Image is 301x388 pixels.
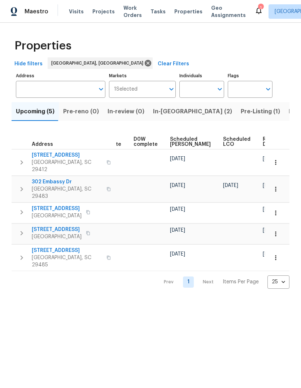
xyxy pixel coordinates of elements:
span: [DATE] [170,183,185,188]
label: Markets [109,74,176,78]
div: 1 [258,4,263,12]
nav: Pagination Navigation [157,275,289,289]
span: 1 Selected [114,86,138,92]
span: [GEOGRAPHIC_DATA] [32,212,82,219]
div: [GEOGRAPHIC_DATA], [GEOGRAPHIC_DATA] [48,57,153,69]
span: In-[GEOGRAPHIC_DATA] (2) [153,106,232,117]
span: [GEOGRAPHIC_DATA], SC 29412 [32,159,102,173]
span: [DATE] [170,207,185,212]
span: Pre-reno (0) [63,106,99,117]
button: Hide filters [12,57,45,71]
span: Clear Filters [158,60,189,69]
span: Projects [92,8,115,15]
span: Maestro [25,8,48,15]
span: Scheduled LCO [223,137,250,147]
span: [DATE] [263,207,278,212]
span: In-review (0) [108,106,144,117]
span: Geo Assignments [211,4,246,19]
span: [DATE] [263,228,278,233]
span: [DATE] [170,228,185,233]
span: [DATE] [263,252,278,257]
a: Goto page 1 [183,276,194,288]
span: Work Orders [123,4,142,19]
span: [GEOGRAPHIC_DATA], [GEOGRAPHIC_DATA] [51,60,146,67]
span: [GEOGRAPHIC_DATA], SC 29485 [32,254,102,269]
span: Properties [174,8,202,15]
span: Visits [69,8,84,15]
p: Items Per Page [223,278,259,285]
span: [DATE] [170,156,185,161]
span: Hide filters [14,60,43,69]
span: [DATE] [223,183,238,188]
span: [DATE] [263,156,278,161]
span: Upcoming (5) [16,106,54,117]
div: 25 [267,273,289,291]
span: [STREET_ADDRESS] [32,205,82,212]
button: Open [215,84,225,94]
span: [STREET_ADDRESS] [32,247,102,254]
span: [STREET_ADDRESS] [32,152,102,159]
span: [GEOGRAPHIC_DATA], SC 29483 [32,186,102,200]
button: Open [96,84,106,94]
span: Address [32,142,53,147]
span: 302 Embassy Dr [32,178,102,186]
span: [DATE] [263,183,278,188]
span: D0W complete [134,137,158,147]
span: Ready Date [263,137,279,147]
label: Flags [228,74,272,78]
span: [STREET_ADDRESS] [32,226,82,233]
button: Open [263,84,273,94]
span: Pre-Listing (1) [241,106,280,117]
span: [GEOGRAPHIC_DATA] [32,233,82,240]
label: Individuals [179,74,224,78]
span: Scheduled [PERSON_NAME] [170,137,211,147]
span: [DATE] [170,252,185,257]
button: Clear Filters [155,57,192,71]
span: Tasks [150,9,166,14]
label: Address [16,74,105,78]
span: Properties [14,42,71,49]
button: Open [166,84,176,94]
